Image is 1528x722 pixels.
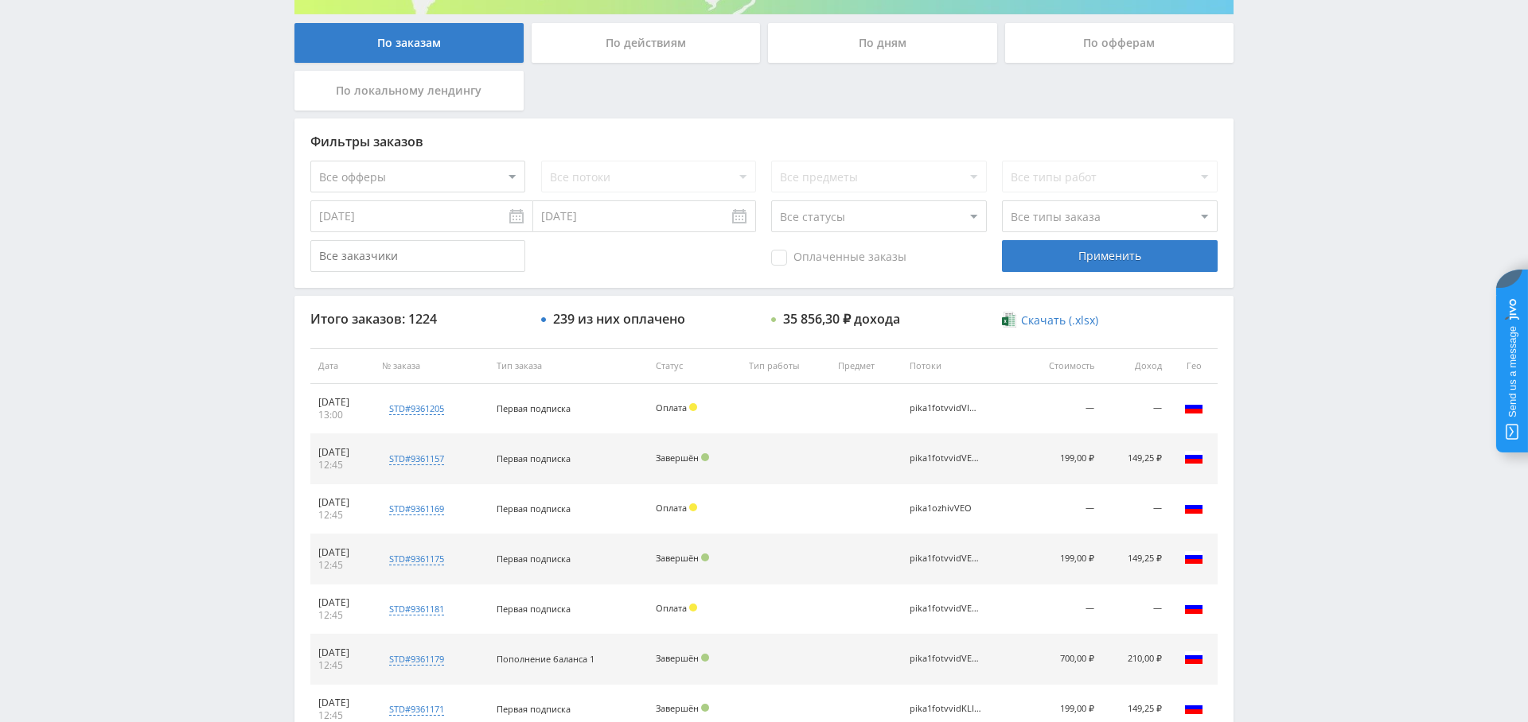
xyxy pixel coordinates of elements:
[656,602,687,614] span: Оплата
[318,409,366,421] div: 13:00
[910,503,981,514] div: pika1ozhivVEO
[318,709,366,722] div: 12:45
[389,603,444,615] div: std#9361181
[1102,534,1170,584] td: 149,25 ₽
[497,402,571,414] span: Первая подписка
[910,403,981,413] div: pika1fotvvidVIDGEN
[497,553,571,565] span: Первая подписка
[1170,348,1218,384] th: Гео
[389,452,444,465] div: std#9361157
[656,452,699,464] span: Завершён
[1005,23,1234,63] div: По офферам
[1102,584,1170,635] td: —
[294,23,524,63] div: По заказам
[497,703,571,715] span: Первая подписка
[1019,534,1102,584] td: 199,00 ₽
[1002,312,1015,328] img: xlsx
[294,71,524,111] div: По локальному лендингу
[389,703,444,716] div: std#9361171
[1019,484,1102,534] td: —
[318,596,366,609] div: [DATE]
[910,453,981,464] div: pika1fotvvidVEO3
[389,653,444,666] div: std#9361179
[1102,484,1170,534] td: —
[1184,548,1203,567] img: rus.png
[1019,384,1102,434] td: —
[1184,448,1203,467] img: rus.png
[1002,312,1097,328] a: Скачать (.xlsx)
[656,502,687,514] span: Оплата
[830,348,901,384] th: Предмет
[910,704,981,714] div: pika1fotvvidKLING
[497,603,571,615] span: Первая подписка
[741,348,830,384] th: Тип работы
[310,348,374,384] th: Дата
[318,509,366,522] div: 12:45
[656,652,699,664] span: Завершён
[310,240,525,272] input: Все заказчики
[497,653,594,665] span: Пополнение баланса 1
[656,402,687,413] span: Оплата
[701,704,709,712] span: Подтвержден
[1002,240,1217,272] div: Применить
[1019,584,1102,635] td: —
[701,453,709,461] span: Подтвержден
[656,702,699,714] span: Завершён
[656,552,699,564] span: Завершён
[783,312,900,326] div: 35 856,30 ₽ дохода
[553,312,685,326] div: 239 из них оплачено
[1184,648,1203,667] img: rus.png
[902,348,1019,384] th: Потоки
[389,553,444,565] div: std#9361175
[1102,635,1170,685] td: 210,00 ₽
[1184,398,1203,417] img: rus.png
[689,604,697,611] span: Холд
[318,446,366,459] div: [DATE]
[318,659,366,672] div: 12:45
[1019,348,1102,384] th: Стоимость
[648,348,741,384] th: Статус
[910,654,981,664] div: pika1fotvvidVEO3
[701,654,709,662] span: Подтвержден
[318,546,366,559] div: [DATE]
[1184,698,1203,717] img: rus.png
[497,452,571,464] span: Первая подписка
[318,559,366,572] div: 12:45
[489,348,648,384] th: Тип заказа
[1184,498,1203,517] img: rus.png
[768,23,997,63] div: По дням
[310,134,1218,149] div: Фильтры заказов
[389,402,444,415] div: std#9361205
[1102,434,1170,484] td: 149,25 ₽
[318,697,366,709] div: [DATE]
[771,250,906,266] span: Оплаченные заказы
[318,646,366,659] div: [DATE]
[910,604,981,614] div: pika1fotvvidVEO3
[374,348,489,384] th: № заказа
[318,396,366,409] div: [DATE]
[532,23,761,63] div: По действиям
[389,503,444,515] div: std#9361169
[689,403,697,411] span: Холд
[1184,598,1203,617] img: rus.png
[1019,434,1102,484] td: 199,00 ₽
[497,503,571,514] span: Первая подписка
[318,496,366,509] div: [DATE]
[1021,314,1098,327] span: Скачать (.xlsx)
[318,609,366,622] div: 12:45
[1019,635,1102,685] td: 700,00 ₽
[689,503,697,511] span: Холд
[1102,384,1170,434] td: —
[1102,348,1170,384] th: Доход
[701,553,709,561] span: Подтвержден
[310,312,525,326] div: Итого заказов: 1224
[318,459,366,472] div: 12:45
[910,553,981,564] div: pika1fotvvidVEO3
